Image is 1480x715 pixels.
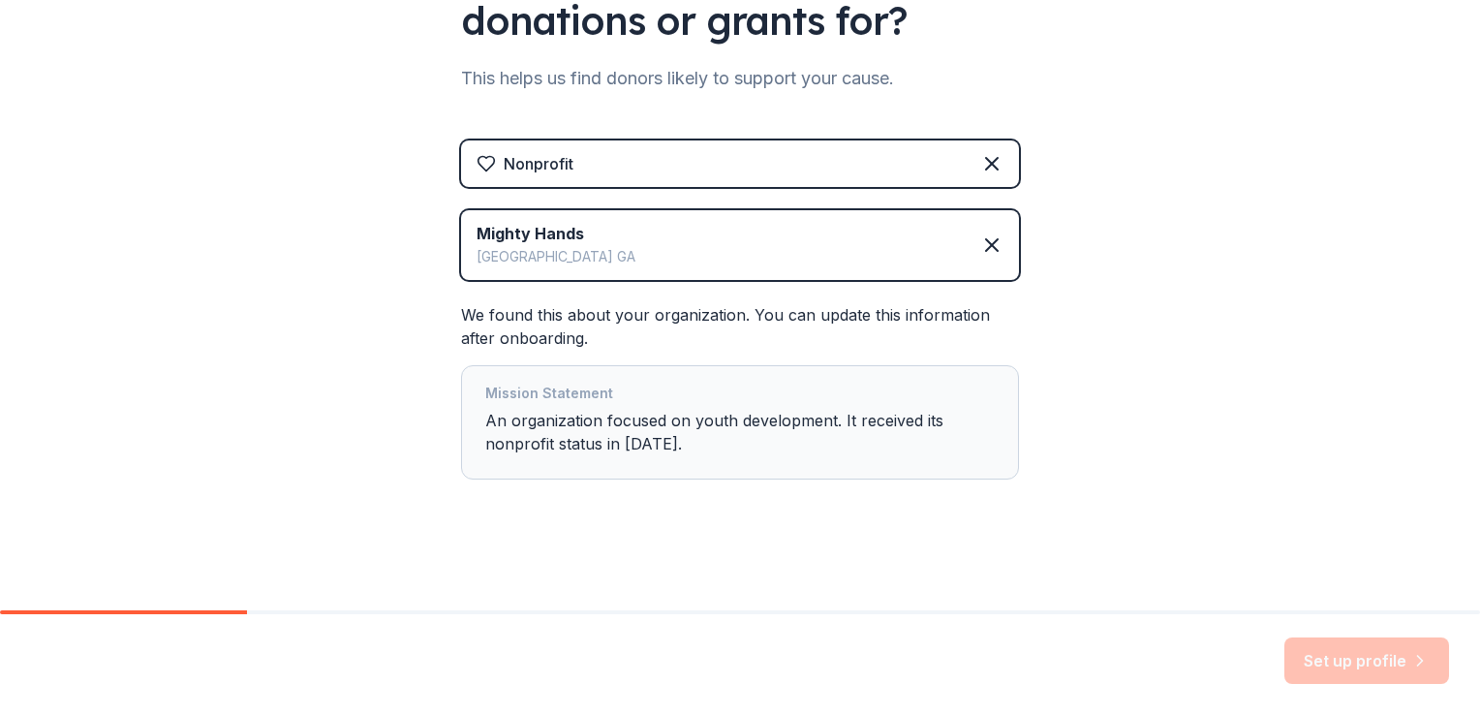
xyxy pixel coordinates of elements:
[461,303,1019,480] div: We found this about your organization. You can update this information after onboarding.
[477,245,635,268] div: [GEOGRAPHIC_DATA] GA
[485,382,995,463] div: An organization focused on youth development. It received its nonprofit status in [DATE].
[477,222,635,245] div: Mighty Hands
[485,382,995,409] div: Mission Statement
[461,63,1019,94] div: This helps us find donors likely to support your cause.
[504,152,573,175] div: Nonprofit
